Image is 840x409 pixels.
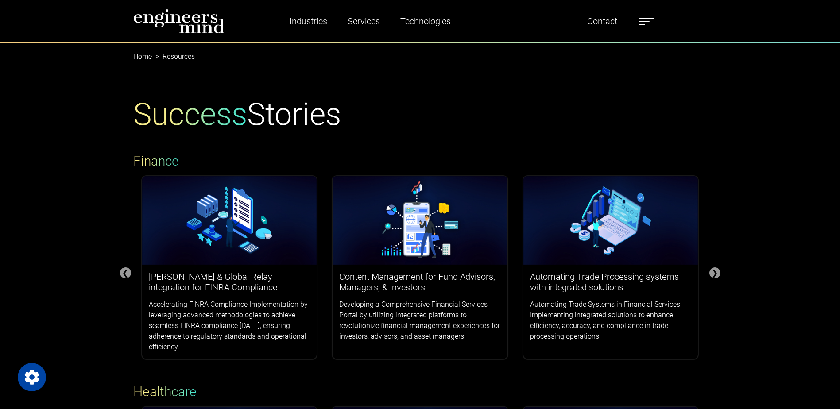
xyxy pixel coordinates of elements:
[133,96,247,132] span: Success
[344,11,383,31] a: Services
[584,11,621,31] a: Contact
[530,299,692,342] p: Automating Trade Systems in Financial Services: Implementing integrated solutions to enhance effi...
[523,176,698,348] a: Automating Trade Processing systems with integrated solutionsAutomating Trade Systems in Financia...
[120,267,131,278] div: ❮
[152,51,195,62] li: Resources
[142,176,317,359] a: [PERSON_NAME] & Global Relay integration for FINRA ComplianceAccelerating FINRA Compliance Implem...
[133,96,341,133] h1: Stories
[286,11,331,31] a: Industries
[709,267,720,278] div: ❯
[397,11,454,31] a: Technologies
[133,52,152,61] a: Home
[133,42,707,53] nav: breadcrumb
[339,299,501,342] p: Developing a Comprehensive Financial Services Portal by utilizing integrated platforms to revolut...
[133,9,225,34] img: logo
[530,271,692,293] h3: Automating Trade Processing systems with integrated solutions
[523,176,698,265] img: logos
[333,176,507,348] a: Content Management for Fund Advisors, Managers, & InvestorsDeveloping a Comprehensive Financial S...
[149,271,310,293] h3: [PERSON_NAME] & Global Relay integration for FINRA Compliance
[333,176,507,265] img: logos
[142,176,317,265] img: logos
[339,271,501,293] h3: Content Management for Fund Advisors, Managers, & Investors
[133,384,197,399] span: Healthcare
[133,153,179,169] span: Finance
[149,299,310,352] p: Accelerating FINRA Compliance Implementation by leveraging advanced methodologies to achieve seam...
